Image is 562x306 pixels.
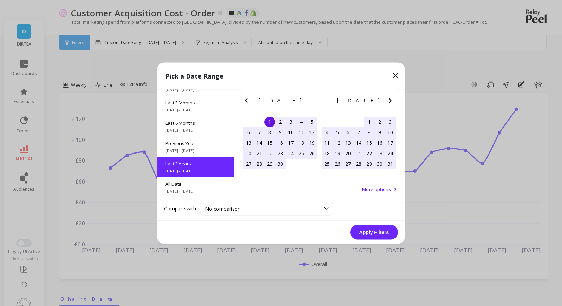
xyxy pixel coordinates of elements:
div: Choose Wednesday, November 9th, 2022 [275,127,286,137]
div: Choose Monday, December 5th, 2022 [332,127,343,137]
p: Pick a Date Range [165,71,223,81]
span: [DATE] - [DATE] [165,188,226,194]
button: Previous Month [320,96,332,107]
div: Choose Saturday, November 19th, 2022 [307,137,317,148]
span: Previous Year [165,140,226,146]
div: Choose Friday, November 4th, 2022 [296,116,307,127]
div: Choose Tuesday, December 13th, 2022 [343,137,353,148]
div: Choose Monday, November 21st, 2022 [254,148,264,158]
div: Choose Friday, December 30th, 2022 [374,158,385,169]
div: Choose Tuesday, November 29th, 2022 [264,158,275,169]
span: No comparison [205,205,241,212]
div: Choose Wednesday, November 2nd, 2022 [275,116,286,127]
div: Choose Friday, December 16th, 2022 [374,137,385,148]
button: Apply Filters [350,225,398,239]
div: Choose Thursday, December 15th, 2022 [364,137,374,148]
div: Choose Thursday, December 29th, 2022 [364,158,374,169]
div: Choose Friday, December 23rd, 2022 [374,148,385,158]
div: Choose Wednesday, December 7th, 2022 [353,127,364,137]
div: Choose Monday, November 14th, 2022 [254,137,264,148]
div: Choose Tuesday, December 6th, 2022 [343,127,353,137]
div: Choose Thursday, November 24th, 2022 [286,148,296,158]
div: Choose Wednesday, December 14th, 2022 [353,137,364,148]
button: Previous Month [242,96,253,107]
span: Last 3 Years [165,160,226,166]
div: Choose Sunday, December 11th, 2022 [322,137,332,148]
div: Choose Tuesday, November 22nd, 2022 [264,148,275,158]
button: Next Month [308,96,319,107]
div: Choose Saturday, December 24th, 2022 [385,148,396,158]
span: [DATE] [337,97,381,103]
div: Choose Saturday, December 17th, 2022 [385,137,396,148]
label: Compare with: [164,205,197,212]
div: Choose Friday, December 2nd, 2022 [374,116,385,127]
div: Choose Saturday, November 12th, 2022 [307,127,317,137]
div: Choose Sunday, November 20th, 2022 [243,148,254,158]
div: Choose Saturday, December 31st, 2022 [385,158,396,169]
div: Choose Wednesday, December 21st, 2022 [353,148,364,158]
div: Choose Tuesday, November 1st, 2022 [264,116,275,127]
div: Choose Saturday, November 5th, 2022 [307,116,317,127]
div: month 2022-11 [243,116,317,169]
div: Choose Tuesday, November 15th, 2022 [264,137,275,148]
div: Choose Sunday, December 18th, 2022 [322,148,332,158]
span: [DATE] - [DATE] [165,168,226,174]
div: Choose Thursday, December 22nd, 2022 [364,148,374,158]
div: Choose Tuesday, December 27th, 2022 [343,158,353,169]
div: Choose Monday, November 7th, 2022 [254,127,264,137]
div: Choose Thursday, December 8th, 2022 [364,127,374,137]
span: [DATE] - [DATE] [165,148,226,153]
div: Choose Sunday, November 13th, 2022 [243,137,254,148]
div: Choose Thursday, November 10th, 2022 [286,127,296,137]
div: Choose Sunday, December 25th, 2022 [322,158,332,169]
span: More options [362,186,391,192]
div: Choose Thursday, November 3rd, 2022 [286,116,296,127]
span: [DATE] - [DATE] [165,107,226,113]
div: Choose Saturday, December 10th, 2022 [385,127,396,137]
div: Choose Friday, November 18th, 2022 [296,137,307,148]
div: Choose Monday, November 28th, 2022 [254,158,264,169]
div: Choose Friday, November 11th, 2022 [296,127,307,137]
div: Choose Friday, December 9th, 2022 [374,127,385,137]
div: Choose Sunday, December 4th, 2022 [322,127,332,137]
div: Choose Wednesday, November 16th, 2022 [275,137,286,148]
div: Choose Saturday, November 26th, 2022 [307,148,317,158]
span: Last 6 Months [165,120,226,126]
div: Choose Tuesday, December 20th, 2022 [343,148,353,158]
div: Choose Saturday, December 3rd, 2022 [385,116,396,127]
span: Last 3 Months [165,99,226,106]
div: Choose Wednesday, December 28th, 2022 [353,158,364,169]
div: Choose Sunday, November 6th, 2022 [243,127,254,137]
span: [DATE] - [DATE] [165,87,226,92]
span: All Data [165,181,226,187]
div: Choose Monday, December 26th, 2022 [332,158,343,169]
div: Choose Friday, November 25th, 2022 [296,148,307,158]
button: Next Month [386,96,397,107]
div: Choose Tuesday, November 8th, 2022 [264,127,275,137]
div: Choose Wednesday, November 30th, 2022 [275,158,286,169]
span: [DATE] [259,97,302,103]
div: month 2022-12 [322,116,396,169]
div: Choose Thursday, December 1st, 2022 [364,116,374,127]
div: Choose Thursday, November 17th, 2022 [286,137,296,148]
span: [DATE] - [DATE] [165,127,226,133]
div: Choose Sunday, November 27th, 2022 [243,158,254,169]
div: Choose Monday, December 12th, 2022 [332,137,343,148]
div: Choose Wednesday, November 23rd, 2022 [275,148,286,158]
div: Choose Monday, December 19th, 2022 [332,148,343,158]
